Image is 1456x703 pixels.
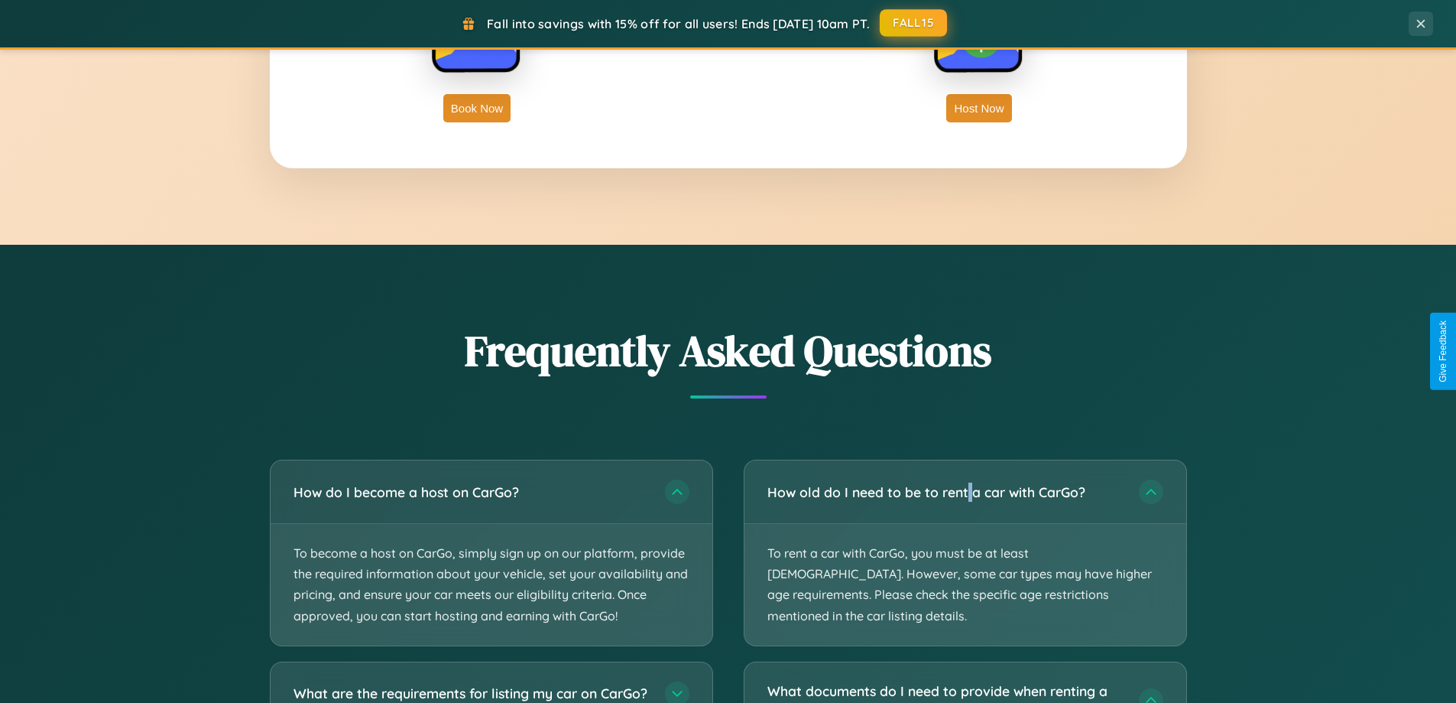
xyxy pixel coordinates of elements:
[443,94,511,122] button: Book Now
[767,483,1124,502] h3: How old do I need to be to rent a car with CarGo?
[293,483,650,502] h3: How do I become a host on CarGo?
[270,321,1187,380] h2: Frequently Asked Questions
[744,524,1186,646] p: To rent a car with CarGo, you must be at least [DEMOGRAPHIC_DATA]. However, some car types may ha...
[271,524,712,646] p: To become a host on CarGo, simply sign up on our platform, provide the required information about...
[487,16,870,31] span: Fall into savings with 15% off for all users! Ends [DATE] 10am PT.
[880,9,947,37] button: FALL15
[293,684,650,703] h3: What are the requirements for listing my car on CarGo?
[946,94,1011,122] button: Host Now
[1438,321,1448,382] div: Give Feedback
